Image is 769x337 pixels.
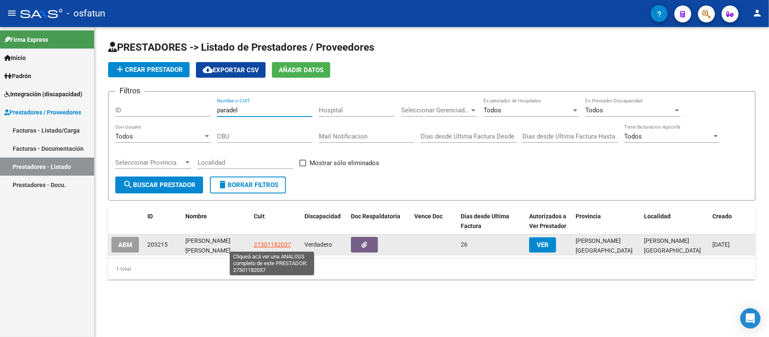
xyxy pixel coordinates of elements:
datatable-header-cell: Localidad [641,207,709,235]
span: PRESTADORES -> Listado de Prestadores / Proveedores [108,41,374,53]
datatable-header-cell: Cuit [250,207,301,235]
mat-icon: person [752,8,762,18]
span: Inicio [4,53,26,63]
span: Todos [115,133,133,140]
span: Mostrar sólo eliminados [310,158,379,168]
datatable-header-cell: Dias desde Ultima Factura [457,207,526,235]
datatable-header-cell: Doc Respaldatoria [348,207,411,235]
span: 203215 [147,241,168,248]
mat-icon: menu [7,8,17,18]
button: VER [529,237,556,253]
span: Prestadores / Proveedores [4,108,81,117]
datatable-header-cell: Autorizados a Ver Prestador [526,207,572,235]
span: Cuit [254,213,265,220]
button: Crear Prestador [108,62,190,77]
div: Open Intercom Messenger [740,308,761,329]
span: [PERSON_NAME][GEOGRAPHIC_DATA] [576,237,633,254]
span: Buscar Prestador [123,181,196,189]
button: Borrar Filtros [210,177,286,193]
span: 27301182037 [254,241,291,248]
span: Seleccionar Gerenciador [401,106,470,114]
span: Dias desde Ultima Factura [461,213,509,229]
span: Verdadero [304,241,332,248]
button: Exportar CSV [196,62,266,78]
button: ABM [111,237,139,253]
button: Buscar Prestador [115,177,203,193]
span: Firma Express [4,35,48,44]
span: ID [147,213,153,220]
datatable-header-cell: Nombre [182,207,250,235]
span: Doc Respaldatoria [351,213,400,220]
span: Nombre [185,213,207,220]
datatable-header-cell: Vence Doc [411,207,457,235]
span: Añadir Datos [279,66,323,74]
span: Vence Doc [414,213,443,220]
span: - osfatun [67,4,105,23]
datatable-header-cell: ID [144,207,182,235]
datatable-header-cell: Provincia [572,207,641,235]
div: 1 total [108,258,755,280]
span: Discapacidad [304,213,341,220]
span: Crear Prestador [115,66,183,73]
span: Exportar CSV [203,66,259,74]
span: Padrón [4,71,31,81]
datatable-header-cell: Discapacidad [301,207,348,235]
span: Todos [585,106,603,114]
span: 26 [461,241,467,248]
mat-icon: cloud_download [203,65,213,75]
span: Seleccionar Provincia [115,159,184,166]
span: Borrar Filtros [217,181,278,189]
span: Todos [484,106,501,114]
span: [DATE] [712,241,730,248]
mat-icon: add [115,64,125,74]
datatable-header-cell: Creado [709,207,755,235]
button: Añadir Datos [272,62,330,78]
span: ABM [118,241,132,249]
mat-icon: delete [217,179,228,190]
span: [PERSON_NAME][GEOGRAPHIC_DATA] [644,237,701,254]
div: [PERSON_NAME] [PERSON_NAME] [185,236,247,254]
mat-icon: search [123,179,133,190]
span: Todos [624,133,642,140]
span: VER [537,241,549,249]
span: Creado [712,213,732,220]
span: Integración (discapacidad) [4,90,82,99]
span: Autorizados a Ver Prestador [529,213,566,229]
span: Localidad [644,213,671,220]
h3: Filtros [115,85,144,97]
span: Provincia [576,213,601,220]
